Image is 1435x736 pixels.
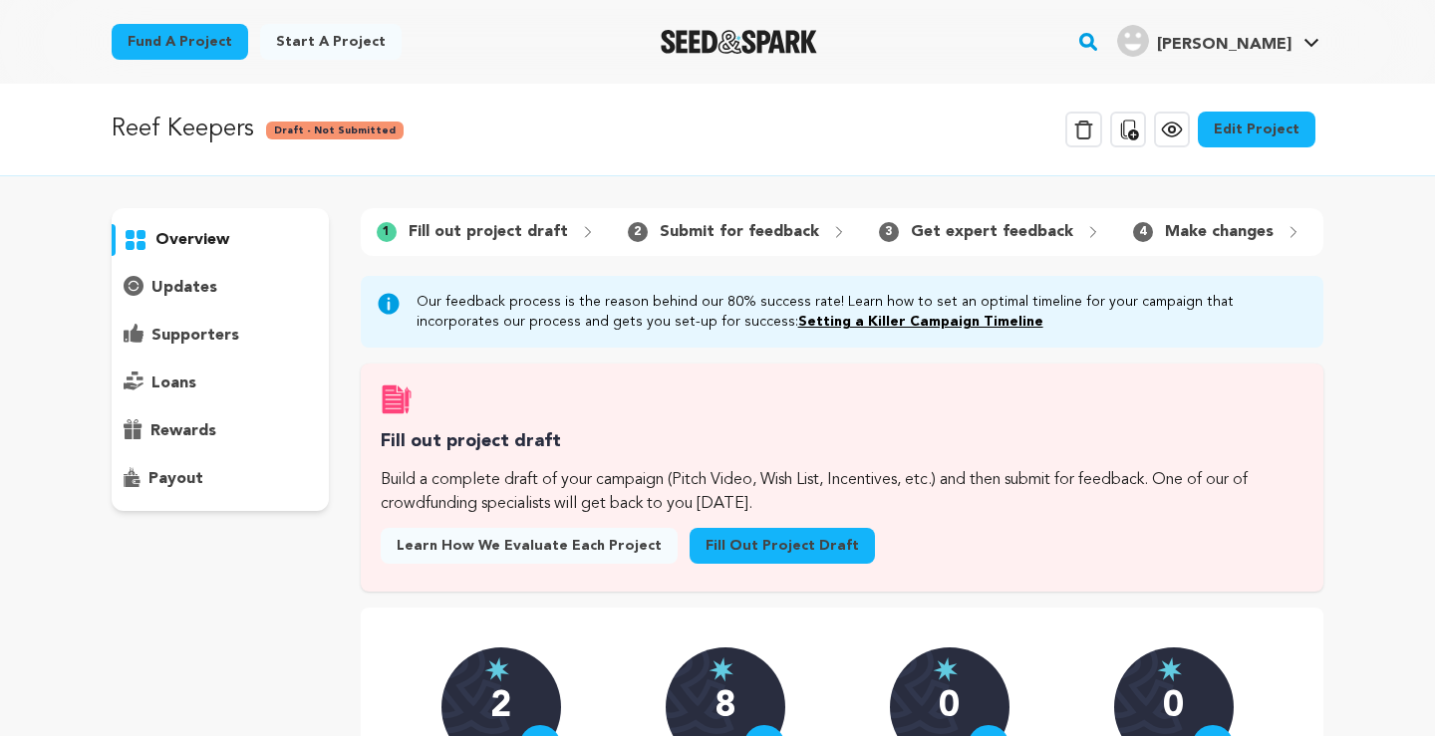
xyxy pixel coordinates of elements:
a: Larson A.'s Profile [1113,21,1323,57]
p: Get expert feedback [911,220,1073,244]
button: payout [112,463,329,495]
span: Draft - Not Submitted [266,122,404,139]
p: 2 [490,687,511,727]
button: overview [112,224,329,256]
a: Edit Project [1198,112,1315,147]
p: Our feedback process is the reason behind our 80% success rate! Learn how to set an optimal timel... [417,292,1307,332]
a: Seed&Spark Homepage [661,30,817,54]
img: user.png [1117,25,1149,57]
button: rewards [112,415,329,447]
p: Make changes [1165,220,1274,244]
p: loans [151,371,196,395]
h3: Fill out project draft [381,427,1303,456]
div: Larson A.'s Profile [1117,25,1291,57]
a: Setting a Killer Campaign Timeline [798,315,1043,329]
p: Fill out project draft [409,220,568,244]
p: overview [155,228,229,252]
span: Learn how we evaluate each project [397,536,662,556]
img: Seed&Spark Logo Dark Mode [661,30,817,54]
span: 2 [628,222,648,242]
p: Submit for feedback [660,220,819,244]
button: loans [112,368,329,399]
button: updates [112,272,329,304]
p: 8 [715,687,735,727]
span: 1 [377,222,397,242]
p: 0 [1163,687,1184,727]
p: updates [151,276,217,300]
p: Build a complete draft of your campaign (Pitch Video, Wish List, Incentives, etc.) and then submi... [381,468,1303,516]
span: Larson A.'s Profile [1113,21,1323,63]
a: Fund a project [112,24,248,60]
p: Reef Keepers [112,112,254,147]
a: Start a project [260,24,402,60]
button: supporters [112,320,329,352]
span: 4 [1133,222,1153,242]
p: 0 [939,687,960,727]
p: supporters [151,324,239,348]
span: 3 [879,222,899,242]
a: Fill out project draft [690,528,875,564]
p: payout [148,467,203,491]
span: [PERSON_NAME] [1157,37,1291,53]
p: rewards [150,419,216,443]
a: Learn how we evaluate each project [381,528,678,564]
